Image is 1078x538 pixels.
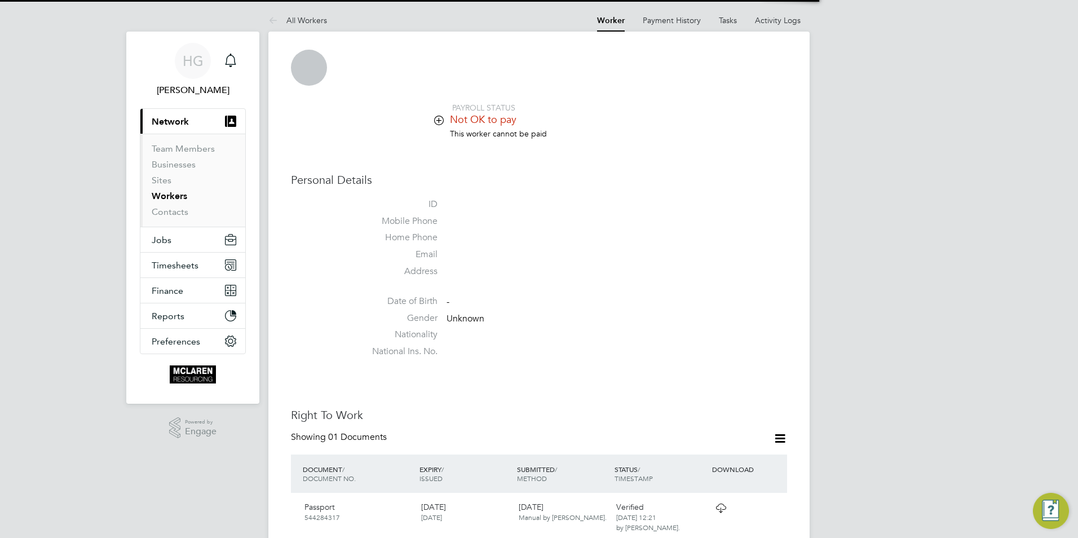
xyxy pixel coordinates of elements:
span: / [441,465,444,474]
div: Showing [291,431,389,443]
span: - [447,296,449,307]
a: HG[PERSON_NAME] [140,43,246,97]
button: Engage Resource Center [1033,493,1069,529]
a: Go to home page [140,365,246,383]
div: [DATE] [417,497,514,527]
span: [DATE] 12:21 [616,513,656,522]
button: Preferences [140,329,245,354]
button: Finance [140,278,245,303]
button: Network [140,109,245,134]
div: DOWNLOAD [709,459,787,479]
span: Timesheets [152,260,198,271]
h3: Right To Work [291,408,787,422]
span: / [555,465,557,474]
span: Powered by [185,417,217,427]
span: TIMESTAMP [615,474,653,483]
a: Powered byEngage [169,417,217,439]
a: Worker [597,16,625,25]
div: DOCUMENT [300,459,417,488]
label: Home Phone [359,232,438,244]
a: Sites [152,175,171,186]
span: Not OK to pay [450,113,516,126]
span: Jobs [152,235,171,245]
span: PAYROLL STATUS [452,103,515,113]
label: Email [359,249,438,261]
img: mclaren-logo-retina.png [170,365,215,383]
span: Preferences [152,336,200,347]
span: Finance [152,285,183,296]
span: Unknown [447,313,484,324]
label: Mobile Phone [359,215,438,227]
span: [DATE] [421,513,442,522]
span: Network [152,116,189,127]
span: 544284317 [304,513,340,522]
label: Address [359,266,438,277]
nav: Main navigation [126,32,259,404]
label: ID [359,199,438,210]
button: Timesheets [140,253,245,277]
button: Jobs [140,227,245,252]
a: Contacts [152,206,188,217]
div: STATUS [612,459,709,488]
div: Network [140,134,245,227]
a: Businesses [152,159,196,170]
a: Workers [152,191,187,201]
label: National Ins. No. [359,346,438,358]
span: HG [183,54,204,68]
span: DOCUMENT NO. [303,474,356,483]
span: Verified [616,502,644,512]
span: Engage [185,427,217,436]
span: This worker cannot be paid [450,129,547,139]
a: Payment History [643,15,701,25]
span: / [638,465,640,474]
span: Harry Gelb [140,83,246,97]
a: Tasks [719,15,737,25]
button: Reports [140,303,245,328]
span: 01 Documents [328,431,387,443]
h3: Personal Details [291,173,787,187]
label: Date of Birth [359,296,438,307]
label: Nationality [359,329,438,341]
a: All Workers [268,15,327,25]
div: Passport [300,497,417,527]
div: EXPIRY [417,459,514,488]
label: Gender [359,312,438,324]
span: by [PERSON_NAME]. [616,523,680,532]
span: / [342,465,344,474]
a: Activity Logs [755,15,801,25]
div: [DATE] [514,497,612,527]
span: ISSUED [419,474,443,483]
a: Team Members [152,143,215,154]
span: Manual by [PERSON_NAME]. [519,513,607,522]
div: SUBMITTED [514,459,612,488]
span: Reports [152,311,184,321]
span: METHOD [517,474,547,483]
